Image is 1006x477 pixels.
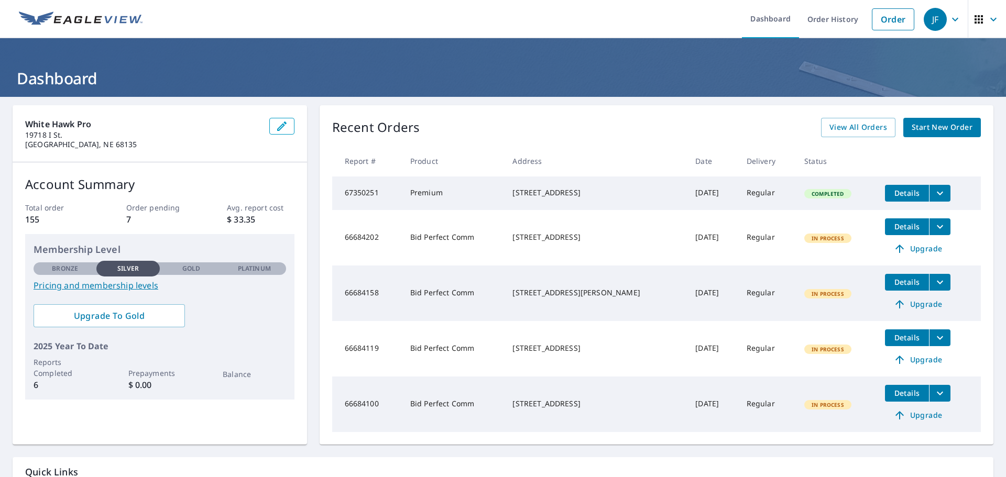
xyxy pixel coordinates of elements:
[52,264,78,273] p: Bronze
[687,265,738,321] td: [DATE]
[805,346,850,353] span: In Process
[402,376,505,432] td: Bid Perfect Comm
[885,329,929,346] button: detailsBtn-66684119
[885,407,950,424] a: Upgrade
[512,343,679,353] div: [STREET_ADDRESS]
[891,353,944,366] span: Upgrade
[332,265,402,321] td: 66684158
[19,12,143,27] img: EV Logo
[126,213,193,226] p: 7
[182,264,200,273] p: Gold
[512,287,679,298] div: [STREET_ADDRESS][PERSON_NAME]
[512,232,679,242] div: [STREET_ADDRESS]
[805,235,850,242] span: In Process
[929,385,950,402] button: filesDropdownBtn-66684100
[891,298,944,310] span: Upgrade
[25,175,294,194] p: Account Summary
[687,146,738,176] th: Date
[885,274,929,291] button: detailsBtn-66684158
[796,146,877,176] th: Status
[34,279,286,292] a: Pricing and membership levels
[687,321,738,376] td: [DATE]
[332,210,402,265] td: 66684202
[738,176,796,210] td: Regular
[885,240,950,257] a: Upgrade
[504,146,687,176] th: Address
[128,379,191,391] p: $ 0.00
[25,202,92,213] p: Total order
[891,221,923,231] span: Details
[34,242,286,257] p: Membership Level
[738,210,796,265] td: Regular
[42,310,177,321] span: Upgrade To Gold
[805,190,850,197] span: Completed
[885,385,929,402] button: detailsBtn-66684100
[512,398,679,409] div: [STREET_ADDRESS]
[227,202,294,213] p: Avg. report cost
[34,304,185,327] a: Upgrade To Gold
[805,401,850,408] span: In Process
[738,321,796,376] td: Regular
[929,329,950,346] button: filesDropdownBtn-66684119
[929,274,950,291] button: filesDropdownBtn-66684158
[891,388,923,398] span: Details
[687,176,738,210] td: [DATE]
[821,118,895,137] a: View All Orders
[25,140,261,149] p: [GEOGRAPHIC_DATA], NE 68135
[512,187,679,198] div: [STREET_ADDRESS]
[738,376,796,432] td: Regular
[891,188,923,198] span: Details
[402,176,505,210] td: Premium
[13,68,993,89] h1: Dashboard
[885,296,950,313] a: Upgrade
[402,146,505,176] th: Product
[885,185,929,202] button: detailsBtn-67350251
[402,210,505,265] td: Bid Perfect Comm
[929,185,950,202] button: filesDropdownBtn-67350251
[891,409,944,421] span: Upgrade
[332,146,402,176] th: Report #
[25,213,92,226] p: 155
[332,376,402,432] td: 66684100
[34,357,96,379] p: Reports Completed
[891,277,923,287] span: Details
[738,146,796,176] th: Delivery
[738,265,796,321] td: Regular
[332,321,402,376] td: 66684119
[128,368,191,379] p: Prepayments
[924,8,947,31] div: JF
[402,265,505,321] td: Bid Perfect Comm
[402,321,505,376] td: Bid Perfect Comm
[829,121,887,134] span: View All Orders
[891,332,923,342] span: Details
[929,218,950,235] button: filesDropdownBtn-66684202
[885,351,950,368] a: Upgrade
[25,118,261,130] p: White Hawk Pro
[687,210,738,265] td: [DATE]
[25,130,261,140] p: 19718 I St.
[872,8,914,30] a: Order
[903,118,981,137] a: Start New Order
[117,264,139,273] p: Silver
[912,121,972,134] span: Start New Order
[34,340,286,352] p: 2025 Year To Date
[223,369,286,380] p: Balance
[227,213,294,226] p: $ 33.35
[885,218,929,235] button: detailsBtn-66684202
[126,202,193,213] p: Order pending
[332,176,402,210] td: 67350251
[687,376,738,432] td: [DATE]
[805,290,850,297] span: In Process
[891,242,944,255] span: Upgrade
[238,264,271,273] p: Platinum
[332,118,420,137] p: Recent Orders
[34,379,96,391] p: 6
